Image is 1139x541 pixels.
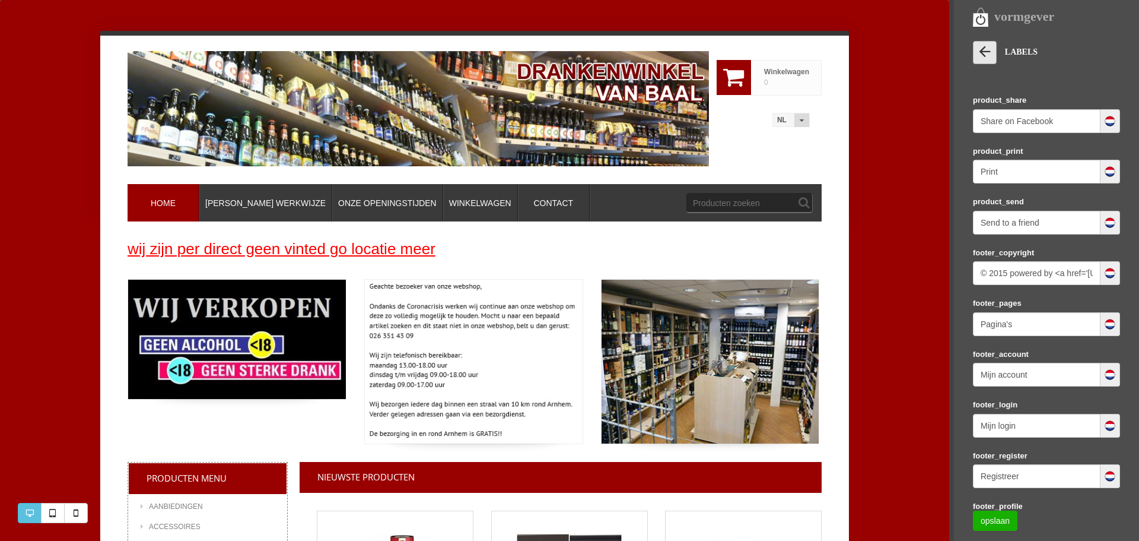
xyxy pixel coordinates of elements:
[338,198,437,208] span: Onze openingstijden
[443,184,517,222] a: Winkelwagen
[1104,470,1116,482] img: flag_nl-nl.png
[205,198,326,208] span: [PERSON_NAME] werkwijze
[777,116,809,124] a: nl
[602,280,819,444] img: ad3.jpg
[973,248,1034,259] label: footer_copyright
[300,462,822,493] h1: Nieuwste producten
[973,511,1017,531] a: opslaan
[764,78,768,87] span: 0
[129,496,287,517] a: Aanbiedingen
[686,193,813,213] input: Producten zoeken
[129,463,287,494] div: Producten menu
[764,67,809,77] span: Winkelwagen
[973,95,1026,106] label: product_share
[449,198,511,208] span: Winkelwagen
[128,280,346,399] img: 12585-geen-alcohol-onder-18.jpg
[128,184,199,222] a: Home
[973,400,1017,411] label: footer_login
[1104,115,1116,127] img: flag_nl-nl.png
[199,184,332,222] a: [PERSON_NAME] werkwijze
[41,503,65,523] a: Tablet
[128,240,435,258] u: wij zijn per direct geen vinted go locatie meer
[1104,217,1116,229] img: flag_nl-nl.png
[973,146,1023,157] label: product_print
[365,280,583,444] img: thumbnail-webtekst-midden.jpg
[332,184,443,222] a: Onze openingstijden
[64,503,88,523] a: Mobile
[777,116,787,124] span: nl
[1104,318,1116,330] img: flag_nl-nl.png
[518,184,589,222] a: Contact
[128,51,709,166] img: Slijterij van Baal
[751,60,822,96] a: Winkelwagen 0
[973,349,1029,360] label: footer_account
[973,451,1027,462] label: footer_register
[151,198,176,208] span: Home
[129,517,287,537] a: Accessoires
[1104,267,1116,279] img: flag_nl-nl.png
[1104,369,1116,381] img: flag_nl-nl.png
[994,9,1054,24] strong: vormgever
[1104,420,1116,432] img: flag_nl-nl.png
[18,503,42,523] a: Desktop
[1005,48,1038,56] span: LABELS
[1104,166,1116,178] img: flag_nl-nl.png
[973,298,1022,309] label: footer_pages
[533,198,573,208] span: Contact
[973,197,1024,208] label: product_send
[973,501,1023,512] label: footer_profile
